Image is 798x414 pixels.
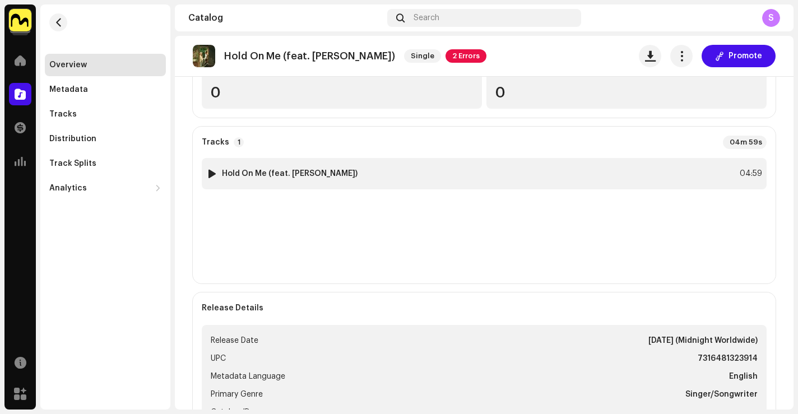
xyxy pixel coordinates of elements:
strong: Hold On Me (feat. [PERSON_NAME]) [222,169,358,178]
div: Distribution [49,134,96,143]
img: a9ae1fc1-ef23-403f-a15f-33f5e5d42a8f [193,45,215,67]
div: Overview [49,61,87,69]
div: 04:59 [737,167,762,180]
span: Search [414,13,439,22]
div: Catalog [188,13,383,22]
strong: English [729,370,758,383]
button: Promote [702,45,776,67]
span: UPC [211,352,226,365]
div: Tracks [49,110,77,119]
span: Metadata Language [211,370,285,383]
span: Single [404,49,441,63]
div: S [762,9,780,27]
re-m-nav-item: Overview [45,54,166,76]
re-m-nav-item: Track Splits [45,152,166,175]
span: Primary Genre [211,388,263,401]
strong: Singer/Songwriter [685,388,758,401]
span: 2 Errors [446,49,486,63]
p-badge: 1 [234,137,244,147]
span: Release Date [211,334,258,347]
div: 04m 59s [723,136,767,149]
re-m-nav-item: Tracks [45,103,166,125]
re-m-nav-dropdown: Analytics [45,177,166,199]
re-m-nav-item: Distribution [45,128,166,150]
re-m-nav-item: Metadata [45,78,166,101]
p: Hold On Me (feat. [PERSON_NAME]) [224,50,395,62]
strong: 7316481323914 [698,352,758,365]
strong: Tracks [202,138,229,147]
div: Analytics [49,184,87,193]
strong: [DATE] (Midnight Worldwide) [648,334,758,347]
img: 1276ee5d-5357-4eee-b3c8-6fdbc920d8e6 [9,9,31,31]
div: Metadata [49,85,88,94]
span: Promote [729,45,762,67]
div: Track Splits [49,159,96,168]
strong: Release Details [202,304,263,313]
